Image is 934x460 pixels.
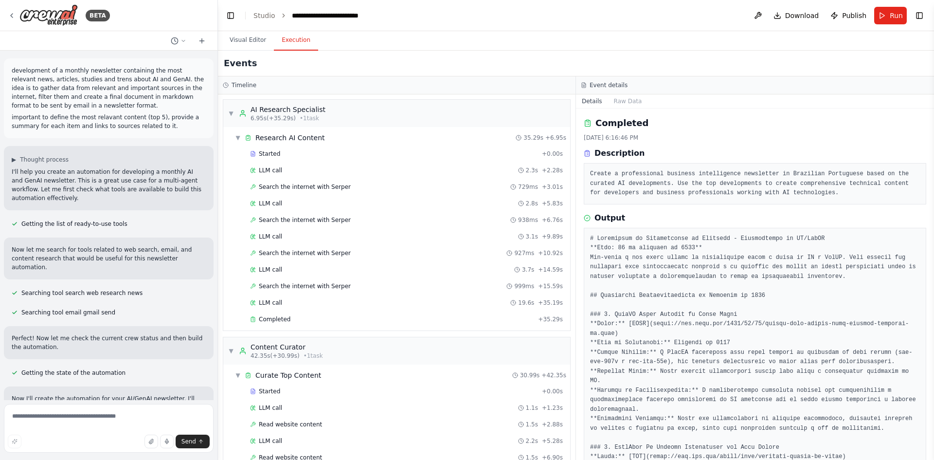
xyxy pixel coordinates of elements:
span: + 5.83s [542,200,563,207]
button: Upload files [144,435,158,448]
span: ▼ [235,134,241,142]
span: 6.95s (+35.29s) [251,114,296,122]
span: Search the internet with Serper [259,249,351,257]
h3: Output [594,212,625,224]
span: ▶ [12,156,16,164]
button: Send [176,435,210,448]
div: AI Research Specialist [251,105,325,114]
span: Getting the list of ready-to-use tools [21,220,127,228]
span: 35.29s [523,134,543,142]
span: Download [785,11,819,20]
span: Searching tool search web research news [21,289,143,297]
span: LLM call [259,404,282,412]
span: Research AI Content [255,133,325,143]
span: + 14.59s [538,266,563,274]
span: LLM call [259,437,282,445]
span: Search the internet with Serper [259,216,351,224]
span: 3.7s [522,266,534,274]
span: LLM call [259,266,282,274]
span: 30.99s [520,371,540,379]
span: 1.1s [526,404,538,412]
span: Send [181,438,196,445]
span: 999ms [514,282,534,290]
span: Started [259,150,280,158]
span: Curate Top Content [255,370,321,380]
button: Execution [274,30,318,51]
button: Details [576,94,608,108]
span: Publish [842,11,866,20]
button: Click to speak your automation idea [160,435,174,448]
span: 2.8s [526,200,538,207]
h3: Event details [590,81,628,89]
span: + 15.59s [538,282,563,290]
span: LLM call [259,200,282,207]
h2: Completed [595,116,648,130]
p: I'll help you create an automation for developing a monthly AI and GenAI newsletter. This is a gr... [12,167,206,202]
span: Getting the state of the automation [21,369,126,377]
span: 2.2s [526,437,538,445]
span: ▼ [228,347,234,355]
button: Raw Data [608,94,648,108]
button: Run [874,7,907,24]
span: Thought process [20,156,69,164]
span: + 42.35s [541,371,566,379]
span: 3.1s [526,233,538,240]
span: + 5.28s [542,437,563,445]
button: Publish [826,7,870,24]
span: + 0.00s [542,150,563,158]
button: Visual Editor [222,30,274,51]
span: 1.5s [526,421,538,428]
button: ▶Thought process [12,156,69,164]
span: LLM call [259,299,282,307]
a: Studio [253,12,275,19]
p: important to define the most relavant content (top 5), provide a summary for each item and links ... [12,113,206,130]
span: 927ms [514,249,534,257]
span: 42.35s (+30.99s) [251,352,300,360]
span: + 2.28s [542,166,563,174]
img: Logo [19,4,78,26]
h2: Events [224,56,257,70]
span: Search the internet with Serper [259,282,351,290]
span: Run [890,11,903,20]
button: Download [770,7,823,24]
button: Improve this prompt [8,435,21,448]
span: ▼ [228,110,234,117]
p: Now I'll create the automation for your AI/GenAI newsletter. I'll build a multi-agent workflow wi... [12,394,206,421]
button: Switch to previous chat [167,35,190,47]
p: development of a monthly newsletter containing the most relevant news, articles, studies and tren... [12,66,206,110]
span: • 1 task [304,352,323,360]
span: + 6.76s [542,216,563,224]
span: Read website content [259,421,322,428]
p: Now let me search for tools related to web search, email, and content research that would be usef... [12,245,206,272]
nav: breadcrumb [253,11,359,20]
span: + 35.19s [538,299,563,307]
h3: Description [594,147,645,159]
span: • 1 task [300,114,319,122]
button: Show right sidebar [913,9,926,22]
h3: Timeline [232,81,256,89]
span: 2.3s [526,166,538,174]
div: [DATE] 6:16:46 PM [584,134,926,142]
span: + 9.89s [542,233,563,240]
div: Content Curator [251,342,323,352]
span: Search the internet with Serper [259,183,351,191]
button: Start a new chat [194,35,210,47]
span: + 6.95s [545,134,566,142]
span: + 3.01s [542,183,563,191]
div: BETA [86,10,110,21]
span: 938ms [518,216,538,224]
span: 19.6s [518,299,534,307]
span: + 35.29s [538,315,563,323]
span: + 2.88s [542,421,563,428]
span: 729ms [518,183,538,191]
span: + 10.92s [538,249,563,257]
button: Hide left sidebar [224,9,237,22]
span: Searching tool email gmail send [21,309,115,316]
p: Perfect! Now let me check the current crew status and then build the automation. [12,334,206,351]
span: Completed [259,315,290,323]
span: + 0.00s [542,387,563,395]
span: LLM call [259,233,282,240]
span: Started [259,387,280,395]
span: ▼ [235,371,241,379]
span: LLM call [259,166,282,174]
